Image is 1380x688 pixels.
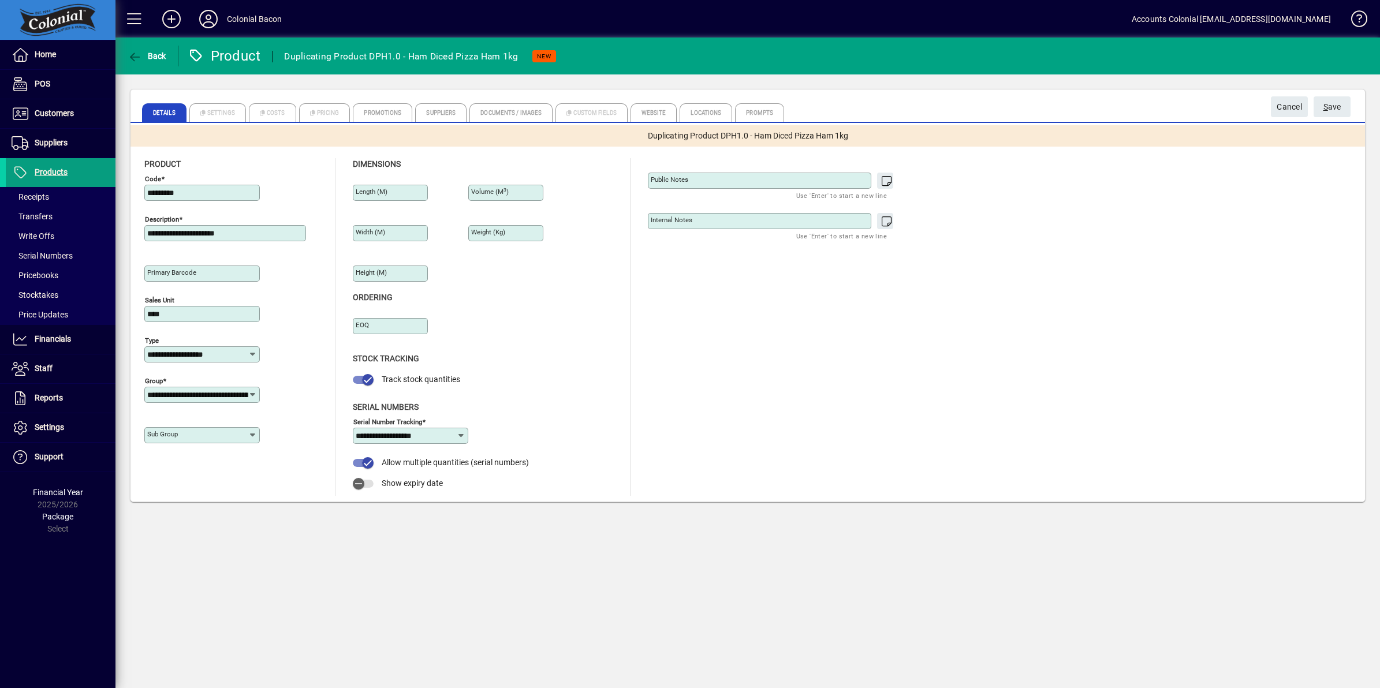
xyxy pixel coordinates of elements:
a: Home [6,40,115,69]
mat-label: Description [145,215,179,223]
mat-label: EOQ [356,321,369,329]
span: Stocktakes [12,290,58,300]
span: Serial Numbers [353,402,419,412]
app-page-header-button: Back [115,46,179,66]
button: Cancel [1271,96,1308,117]
button: Add [153,9,190,29]
div: Accounts Colonial [EMAIL_ADDRESS][DOMAIN_NAME] [1132,10,1331,28]
span: Suppliers [35,138,68,147]
button: Save [1314,96,1351,117]
mat-hint: Use 'Enter' to start a new line [796,229,887,242]
mat-label: Width (m) [356,228,385,236]
span: Serial Numbers [12,251,73,260]
span: Financial Year [33,488,83,497]
a: Pricebooks [6,266,115,285]
span: Financials [35,334,71,343]
span: Package [42,512,73,521]
div: Colonial Bacon [227,10,282,28]
mat-label: Height (m) [356,268,387,276]
mat-label: Serial Number tracking [353,417,422,425]
span: Write Offs [12,231,54,241]
mat-label: Code [145,175,161,183]
a: Transfers [6,207,115,226]
span: Products [35,167,68,177]
a: Serial Numbers [6,246,115,266]
span: NEW [537,53,551,60]
span: Product [144,159,181,169]
span: Show expiry date [382,478,443,488]
span: Allow multiple quantities (serial numbers) [382,458,529,467]
a: Financials [6,325,115,354]
mat-label: Public Notes [651,175,688,184]
a: Reports [6,384,115,413]
span: Price Updates [12,310,68,319]
a: Price Updates [6,305,115,324]
a: Suppliers [6,129,115,158]
span: POS [35,79,50,88]
mat-hint: Use 'Enter' to start a new line [796,189,887,202]
span: Pricebooks [12,271,58,280]
span: Track stock quantities [382,375,460,384]
a: Support [6,443,115,472]
a: Write Offs [6,226,115,246]
span: Staff [35,364,53,373]
span: Duplicating Product DPH1.0 - Ham Diced Pizza Ham 1kg [648,130,848,142]
span: Back [128,51,166,61]
mat-label: Volume (m ) [471,188,509,196]
span: Home [35,50,56,59]
button: Profile [190,9,227,29]
mat-label: Weight (Kg) [471,228,505,236]
mat-label: Sales unit [145,296,174,304]
mat-label: Internal Notes [651,216,692,224]
a: Customers [6,99,115,128]
span: Stock Tracking [353,354,419,363]
mat-label: Type [145,336,159,345]
div: Product [188,47,261,65]
a: Settings [6,413,115,442]
span: Support [35,452,64,461]
span: ave [1323,98,1341,117]
span: Transfers [12,212,53,221]
span: Receipts [12,192,49,201]
a: Stocktakes [6,285,115,305]
span: Dimensions [353,159,401,169]
span: Ordering [353,293,393,302]
mat-label: Primary barcode [147,268,196,276]
a: Knowledge Base [1342,2,1366,40]
span: Reports [35,393,63,402]
span: S [1323,102,1328,111]
mat-label: Group [145,377,163,385]
a: Receipts [6,187,115,207]
a: Staff [6,354,115,383]
button: Back [125,46,169,66]
span: Customers [35,109,74,118]
a: POS [6,70,115,99]
span: Settings [35,422,64,432]
mat-label: Length (m) [356,188,387,196]
span: Cancel [1277,98,1302,117]
mat-label: Sub group [147,430,178,438]
sup: 3 [503,187,506,193]
div: Duplicating Product DPH1.0 - Ham Diced Pizza Ham 1kg [284,47,518,66]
